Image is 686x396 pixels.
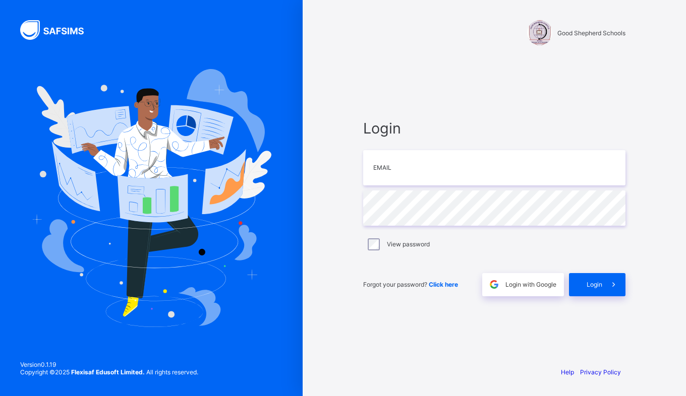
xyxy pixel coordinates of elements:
[31,69,271,327] img: Hero Image
[20,361,198,368] span: Version 0.1.19
[488,279,500,290] img: google.396cfc9801f0270233282035f929180a.svg
[20,368,198,376] span: Copyright © 2025 All rights reserved.
[505,281,556,288] span: Login with Google
[429,281,458,288] a: Click here
[580,368,621,376] a: Privacy Policy
[387,240,430,248] label: View password
[20,20,96,40] img: SAFSIMS Logo
[363,119,625,137] span: Login
[363,281,458,288] span: Forgot your password?
[587,281,602,288] span: Login
[557,29,625,37] span: Good Shepherd Schools
[561,368,574,376] a: Help
[71,368,145,376] strong: Flexisaf Edusoft Limited.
